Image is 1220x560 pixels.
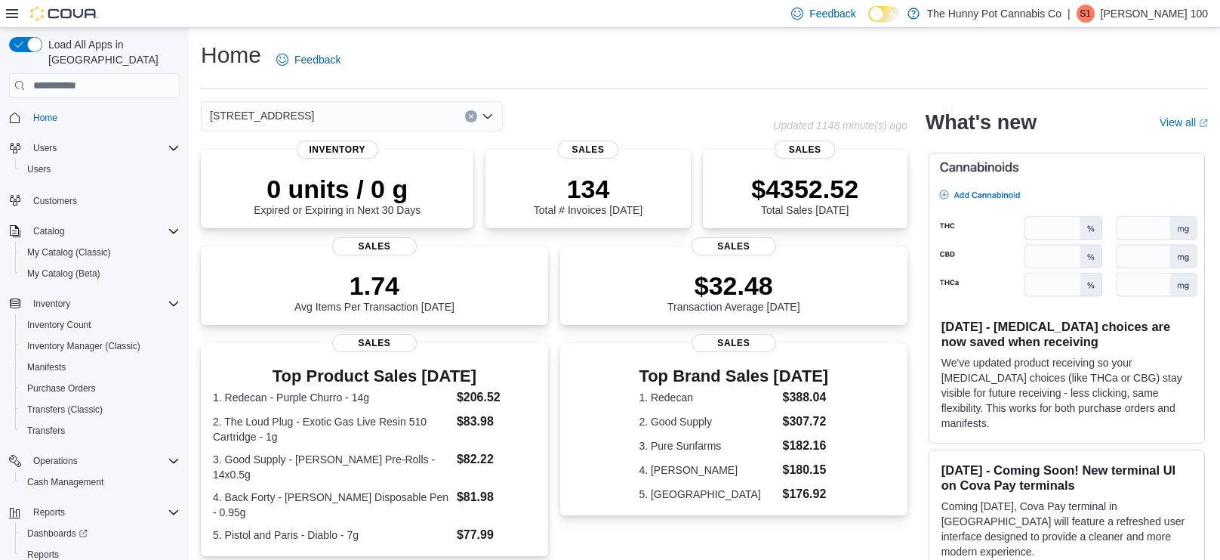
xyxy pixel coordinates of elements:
[21,358,72,376] a: Manifests
[809,6,855,21] span: Feedback
[33,112,57,124] span: Home
[21,422,71,440] a: Transfers
[3,189,186,211] button: Customers
[639,367,828,385] h3: Top Brand Sales [DATE]
[27,295,76,313] button: Inventory
[15,523,186,544] a: Dashboards
[27,222,180,240] span: Catalog
[3,221,186,242] button: Catalog
[27,503,180,521] span: Reports
[332,334,417,352] span: Sales
[15,159,186,180] button: Users
[21,473,180,491] span: Cash Management
[3,138,186,159] button: Users
[21,265,106,283] a: My Catalog (Beta)
[33,298,70,310] span: Inventory
[639,487,776,502] dt: 5. [GEOGRAPHIC_DATA]
[941,499,1192,559] p: Coming [DATE], Cova Pay terminal in [GEOGRAPHIC_DATA] will feature a refreshed user interface des...
[27,108,180,127] span: Home
[254,174,421,216] div: Expired or Expiring in Next 30 Days
[201,40,261,70] h1: Home
[1067,5,1071,23] p: |
[21,422,180,440] span: Transfers
[33,195,77,207] span: Customers
[782,437,828,455] dd: $182.16
[27,268,100,280] span: My Catalog (Beta)
[27,246,111,258] span: My Catalog (Classic)
[639,414,776,429] dt: 2. Good Supply
[639,463,776,478] dt: 4. [PERSON_NAME]
[27,139,63,157] button: Users
[27,404,103,416] span: Transfers (Classic)
[1199,119,1208,128] svg: External link
[927,5,1061,23] p: The Hunny Pot Cannabis Co
[21,524,94,543] a: Dashboards
[27,361,66,373] span: Manifests
[482,110,494,122] button: Open list of options
[21,337,146,355] a: Inventory Manager (Classic)
[868,22,869,23] span: Dark Mode
[782,485,828,503] dd: $176.92
[21,160,57,178] a: Users
[213,367,536,385] h3: Top Product Sales [DATE]
[30,6,98,21] img: Cova
[297,141,378,159] span: Inventory
[21,473,109,491] a: Cash Management
[27,109,63,127] a: Home
[33,142,57,154] span: Users
[782,461,828,479] dd: $180.15
[941,319,1192,349] h3: [DATE] - [MEDICAL_DATA] choices are now saved when receiving
[3,450,186,472] button: Operations
[692,237,776,255] span: Sales
[15,420,186,441] button: Transfers
[465,110,477,122] button: Clear input
[21,524,180,543] span: Dashboards
[15,357,186,378] button: Manifests
[27,192,83,210] a: Customers
[213,528,451,543] dt: 5. Pistol and Paris - Diablo - 7g
[27,452,84,470] button: Operations
[27,503,71,521] button: Reports
[27,340,140,352] span: Inventory Manager (Classic)
[21,379,102,398] a: Purchase Orders
[1077,5,1095,23] div: Sarah 100
[294,271,454,313] div: Avg Items Per Transaction [DATE]
[21,401,180,419] span: Transfers (Classic)
[773,119,907,131] p: Updated 1148 minute(s) ago
[15,378,186,399] button: Purchase Orders
[534,174,642,204] p: 134
[21,316,180,334] span: Inventory Count
[941,355,1192,431] p: We've updated product receiving so your [MEDICAL_DATA] choices (like THCa or CBG) stay visible fo...
[27,222,70,240] button: Catalog
[926,110,1037,135] h2: What's new
[21,265,180,283] span: My Catalog (Beta)
[213,414,451,444] dt: 2. The Loud Plug - Exotic Gas Live Resin 510 Cartridge - 1g
[667,271,800,301] p: $32.48
[3,502,186,523] button: Reports
[27,190,180,209] span: Customers
[294,52,340,67] span: Feedback
[3,293,186,314] button: Inventory
[213,390,451,405] dt: 1. Redecan - Purple Churro - 14g
[534,174,642,216] div: Total # Invoices [DATE]
[21,337,180,355] span: Inventory Manager (Classic)
[782,413,828,431] dd: $307.72
[21,160,180,178] span: Users
[941,463,1192,493] h3: [DATE] - Coming Soon! New terminal UI on Cova Pay terminals
[667,271,800,313] div: Transaction Average [DATE]
[868,6,900,22] input: Dark Mode
[33,225,64,237] span: Catalog
[21,243,117,261] a: My Catalog (Classic)
[21,401,109,419] a: Transfers (Classic)
[751,174,858,216] div: Total Sales [DATE]
[27,476,103,488] span: Cash Management
[294,271,454,301] p: 1.74
[457,488,536,506] dd: $81.98
[457,526,536,544] dd: $77.99
[457,450,536,469] dd: $82.22
[751,174,858,204] p: $4352.52
[27,425,65,437] span: Transfers
[457,413,536,431] dd: $83.98
[33,455,78,467] span: Operations
[557,141,618,159] span: Sales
